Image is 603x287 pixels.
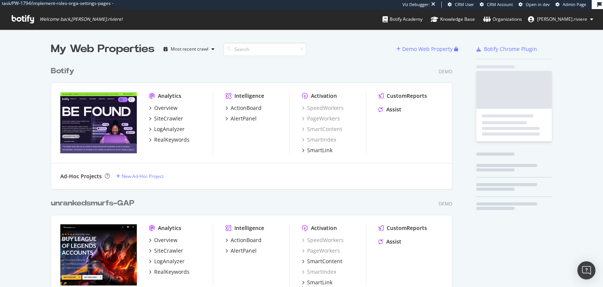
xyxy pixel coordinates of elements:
a: PageWorkers [302,115,340,122]
a: Assist [378,106,401,113]
div: Viz Debugger: [403,2,430,8]
div: SiteCrawler [154,115,183,122]
input: Search [223,43,306,56]
div: Assist [386,238,401,245]
button: Most recent crawl [161,43,217,55]
a: Botify [51,66,77,77]
a: AlertPanel [225,247,257,255]
a: CustomReports [378,224,427,232]
a: LogAnalyzer [149,125,185,133]
button: Demo Web Property [396,43,454,55]
a: RealKeywords [149,268,190,276]
div: LogAnalyzer [154,125,185,133]
div: AlertPanel [231,115,257,122]
a: Overview [149,104,178,112]
span: Open in dev [526,2,550,7]
a: New Ad-Hoc Project [116,173,164,179]
a: SmartContent [302,258,342,265]
a: SpeedWorkers [302,236,344,244]
div: SiteCrawler [154,247,183,255]
a: LogAnalyzer [149,258,185,265]
a: Assist [378,238,401,245]
div: CustomReports [387,224,427,232]
a: ActionBoard [225,236,262,244]
div: Activation [311,224,337,232]
a: Overview [149,236,178,244]
div: Knowledge Base [431,15,475,23]
div: Overview [154,104,178,112]
a: Organizations [483,9,522,29]
div: ActionBoard [231,104,262,112]
a: CRM Account [480,2,513,8]
a: AlertPanel [225,115,257,122]
a: Knowledge Base [431,9,475,29]
div: RealKeywords [154,268,190,276]
div: Most recent crawl [171,47,208,51]
div: RealKeywords [154,136,190,143]
a: unrankedsmurfs-GAP [51,198,137,209]
span: CRM Account [487,2,513,7]
a: SmartLink [302,147,332,154]
div: Demo Web Property [402,45,453,53]
div: Activation [311,92,337,100]
a: Botify Academy [383,9,422,29]
div: Organizations [483,15,522,23]
a: SpeedWorkers [302,104,344,112]
div: SmartLink [307,279,332,286]
div: Analytics [158,224,181,232]
div: unrankedsmurfs-GAP [51,198,134,209]
div: CustomReports [387,92,427,100]
a: Open in dev [519,2,550,8]
div: Demo [439,201,452,207]
div: Ad-Hoc Projects [60,173,102,180]
div: LogAnalyzer [154,258,185,265]
a: PageWorkers [302,247,340,255]
a: SiteCrawler [149,247,183,255]
div: My Web Properties [51,42,155,57]
div: SmartContent [307,258,342,265]
a: SiteCrawler [149,115,183,122]
a: ActionBoard [225,104,262,112]
a: SmartContent [302,125,342,133]
img: unrankedsmurfs-GAP [60,224,137,285]
span: emmanuel.riviere [537,16,587,22]
div: Open Intercom Messenger [577,261,595,279]
div: Demo [439,68,452,75]
div: New Ad-Hoc Project [122,173,164,179]
div: Overview [154,236,178,244]
div: Botify [51,66,74,77]
div: Assist [386,106,401,113]
span: Admin Page [563,2,586,7]
div: Intelligence [234,92,264,100]
div: Intelligence [234,224,264,232]
div: AlertPanel [231,247,257,255]
a: SmartIndex [302,268,336,276]
div: ActionBoard [231,236,262,244]
a: CRM User [448,2,474,8]
div: Botify Academy [383,15,422,23]
div: Analytics [158,92,181,100]
a: SmartLink [302,279,332,286]
div: SmartLink [307,147,332,154]
a: RealKeywords [149,136,190,143]
div: Botify Chrome Plugin [484,45,537,53]
a: CustomReports [378,92,427,100]
button: [PERSON_NAME].riviere [522,13,599,25]
span: CRM User [455,2,474,7]
img: Botify [60,92,137,153]
a: Botify Chrome Plugin [476,45,537,53]
span: Welcome back, [PERSON_NAME].riviere ! [40,16,122,22]
a: Demo Web Property [396,46,454,52]
a: Admin Page [556,2,586,8]
a: SmartIndex [302,136,336,143]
